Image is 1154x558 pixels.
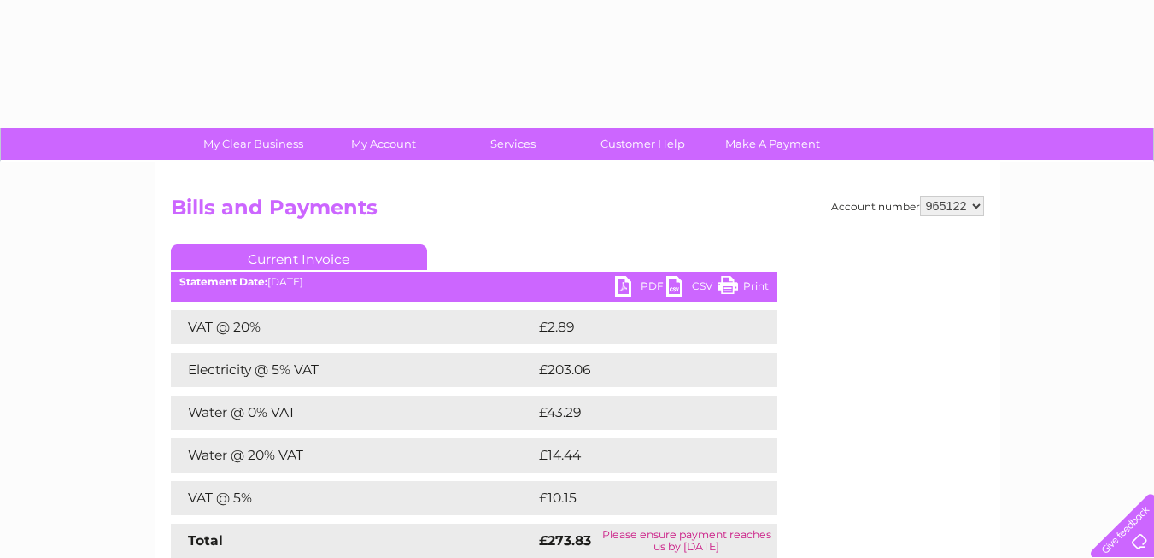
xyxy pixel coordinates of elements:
td: VAT @ 20% [171,310,535,344]
a: CSV [666,276,718,301]
a: Services [442,128,583,160]
td: £203.06 [535,353,747,387]
b: Statement Date: [179,275,267,288]
a: My Clear Business [183,128,324,160]
div: Account number [831,196,984,216]
td: £10.15 [535,481,740,515]
a: My Account [313,128,454,160]
a: Customer Help [572,128,713,160]
td: £43.29 [535,396,742,430]
td: Electricity @ 5% VAT [171,353,535,387]
a: Print [718,276,769,301]
div: [DATE] [171,276,777,288]
strong: £273.83 [539,532,591,549]
td: £2.89 [535,310,738,344]
a: PDF [615,276,666,301]
a: Current Invoice [171,244,427,270]
a: Make A Payment [702,128,843,160]
h2: Bills and Payments [171,196,984,228]
td: Water @ 0% VAT [171,396,535,430]
strong: Total [188,532,223,549]
td: Water @ 20% VAT [171,438,535,473]
td: Please ensure payment reaches us by [DATE] [596,524,777,558]
td: £14.44 [535,438,742,473]
td: VAT @ 5% [171,481,535,515]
